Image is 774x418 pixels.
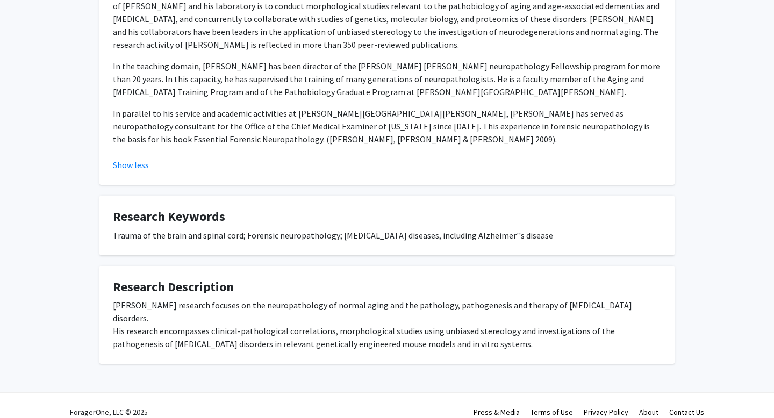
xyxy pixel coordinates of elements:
[113,107,661,146] p: In parallel to his service and academic activities at [PERSON_NAME][GEOGRAPHIC_DATA][PERSON_NAME]...
[113,229,661,242] div: Trauma of the brain and spinal cord; Forensic neuropathology; [MEDICAL_DATA] diseases, including ...
[113,279,661,295] h4: Research Description
[8,370,46,410] iframe: Chat
[113,299,661,350] div: [PERSON_NAME] research focuses on the neuropathology of normal aging and the pathology, pathogene...
[639,407,658,417] a: About
[531,407,573,417] a: Terms of Use
[584,407,628,417] a: Privacy Policy
[474,407,520,417] a: Press & Media
[113,209,661,225] h4: Research Keywords
[669,407,704,417] a: Contact Us
[113,158,149,171] button: Show less
[113,60,661,98] p: In the teaching domain, [PERSON_NAME] has been director of the [PERSON_NAME] [PERSON_NAME] neurop...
